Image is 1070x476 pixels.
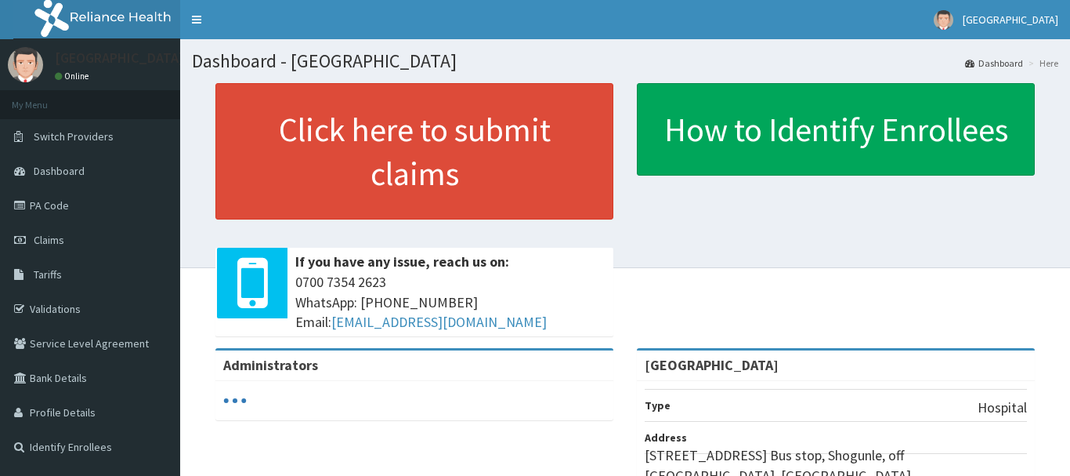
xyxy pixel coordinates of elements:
a: [EMAIL_ADDRESS][DOMAIN_NAME] [331,313,547,331]
h1: Dashboard - [GEOGRAPHIC_DATA] [192,51,1058,71]
span: Dashboard [34,164,85,178]
strong: [GEOGRAPHIC_DATA] [645,356,779,374]
span: Claims [34,233,64,247]
p: Hospital [978,398,1027,418]
span: Switch Providers [34,129,114,144]
a: Online [55,71,92,82]
span: 0700 7354 2623 WhatsApp: [PHONE_NUMBER] Email: [295,272,605,332]
img: User Image [934,10,953,30]
b: Type [645,398,671,412]
svg: audio-loading [223,389,247,412]
a: Dashboard [965,56,1023,70]
b: Administrators [223,356,318,374]
span: Tariffs [34,267,62,282]
b: If you have any issue, reach us on: [295,253,509,271]
li: Here [1025,56,1058,70]
b: Address [645,431,687,445]
p: [GEOGRAPHIC_DATA] [55,51,184,65]
a: How to Identify Enrollees [637,83,1035,176]
img: User Image [8,47,43,82]
span: [GEOGRAPHIC_DATA] [963,13,1058,27]
a: Click here to submit claims [215,83,613,220]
